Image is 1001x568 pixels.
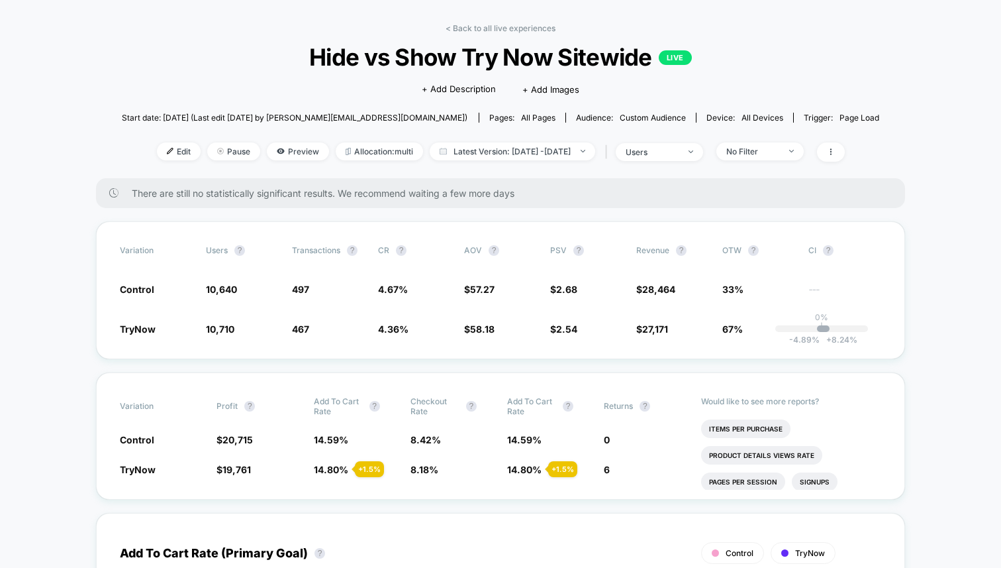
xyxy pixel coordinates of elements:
span: CI [808,245,881,256]
span: 4.67 % [378,284,408,295]
span: There are still no statistically significant results. We recommend waiting a few more days [132,188,879,199]
span: 6 [604,464,610,475]
span: Preview [267,142,329,160]
div: Audience: [576,113,686,123]
span: 2.68 [556,284,577,295]
span: Allocation: multi [336,142,423,160]
span: Add To Cart Rate [507,396,556,416]
div: No Filter [726,146,779,156]
span: PSV [550,245,567,255]
button: ? [244,401,255,412]
span: 8.18 % [410,464,438,475]
li: Product Details Views Rate [701,446,822,465]
span: --- [808,286,881,296]
img: end [581,150,585,152]
p: | [820,322,823,332]
span: Start date: [DATE] (Last edit [DATE] by [PERSON_NAME][EMAIL_ADDRESS][DOMAIN_NAME]) [122,113,467,123]
span: all pages [521,113,555,123]
img: calendar [440,148,447,154]
img: edit [167,148,173,154]
span: 67% [722,323,743,335]
span: $ [464,323,495,335]
span: 497 [292,284,309,295]
li: Items Per Purchase [701,420,790,438]
span: Add To Cart Rate [314,396,363,416]
span: AOV [464,245,482,255]
span: 8.24 % [820,335,857,345]
span: Revenue [636,245,669,255]
button: ? [369,401,380,412]
span: TryNow [120,323,156,335]
span: 14.59 % [314,434,348,445]
div: + 1.5 % [548,461,577,477]
span: Latest Version: [DATE] - [DATE] [430,142,595,160]
span: $ [216,464,251,475]
p: Would like to see more reports? [701,396,882,406]
span: 2.54 [556,323,577,335]
span: 14.59 % [507,434,542,445]
span: Hide vs Show Try Now Sitewide [160,43,841,71]
button: ? [676,245,687,256]
span: 33% [722,284,743,295]
span: 28,464 [642,284,675,295]
div: Trigger: [804,113,879,123]
span: Returns [604,401,633,411]
span: 58.18 [470,323,495,335]
span: 20,715 [222,434,253,445]
button: ? [640,401,650,412]
span: Control [120,284,154,295]
span: 4.36 % [378,323,408,335]
span: 57.27 [470,284,495,295]
span: TryNow [120,464,156,475]
span: Device: [696,113,793,123]
span: $ [636,323,668,335]
span: 10,640 [206,284,237,295]
span: $ [636,284,675,295]
img: rebalance [346,148,351,155]
p: LIVE [659,50,692,65]
button: ? [466,401,477,412]
span: TryNow [795,548,825,558]
li: Signups [792,473,837,491]
span: Pause [207,142,260,160]
li: Pages Per Session [701,473,785,491]
span: OTW [722,245,795,256]
span: $ [216,434,253,445]
button: ? [347,245,358,256]
button: ? [823,245,834,256]
span: -4.89 % [789,335,820,345]
img: end [689,150,693,153]
span: users [206,245,228,255]
span: 0 [604,434,610,445]
span: all devices [741,113,783,123]
img: end [789,150,794,152]
span: Page Load [839,113,879,123]
a: < Back to all live experiences [446,23,555,33]
span: Transactions [292,245,340,255]
span: Control [726,548,753,558]
button: ? [234,245,245,256]
button: ? [748,245,759,256]
button: ? [489,245,499,256]
button: ? [396,245,406,256]
span: Profit [216,401,238,411]
span: + [826,335,832,345]
span: | [602,142,616,162]
span: Control [120,434,154,445]
div: users [626,147,679,157]
span: Checkout Rate [410,396,459,416]
p: 0% [815,312,828,322]
span: Variation [120,245,193,256]
span: 8.42 % [410,434,441,445]
span: $ [550,284,577,295]
span: + Add Description [422,83,496,96]
button: ? [563,401,573,412]
span: $ [464,284,495,295]
span: Edit [157,142,201,160]
span: Custom Audience [620,113,686,123]
span: 467 [292,323,309,335]
span: Variation [120,396,193,416]
span: 10,710 [206,323,234,335]
span: 14.80 % [314,464,348,475]
span: CR [378,245,389,255]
